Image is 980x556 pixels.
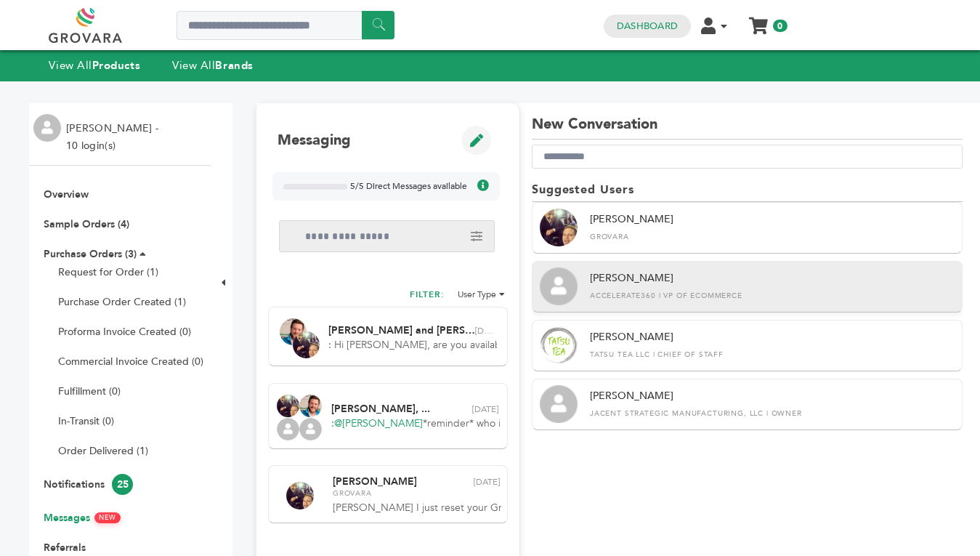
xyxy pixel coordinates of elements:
img: profile.png [540,267,578,305]
span: Grovara [333,488,500,499]
a: My Cart [750,13,766,28]
input: Search messages [279,220,495,252]
a: View AllBrands [172,58,254,73]
img: profile.png [299,418,322,440]
a: Commercial Invoice Created (0) [58,355,203,368]
img: profile.png [277,418,299,440]
span: 0 [773,20,787,32]
span: 5/5 Direct Messages available [350,180,467,193]
span: [PERSON_NAME], ... [331,404,430,414]
div: [PERSON_NAME] [590,330,955,360]
a: Sample Orders (4) [44,217,129,231]
a: Dashboard [617,20,678,33]
strong: Brands [215,58,253,73]
span: 25 [112,474,133,495]
span: [DATE] [472,405,498,414]
a: Purchase Orders (3) [44,247,137,261]
span: [DATE] [475,326,495,335]
h1: New Conversation [532,115,963,140]
a: Notifications25 [44,478,133,491]
span: : Hi [PERSON_NAME], are you available for a quick call [DATE]? Let me know your availability. [328,338,497,352]
div: Jacent Strategic Manufacturing, LLC | Owner [590,408,955,419]
input: Search a product or brand... [177,11,394,40]
li: User Type [458,289,505,300]
strong: Products [92,58,140,73]
div: Accelerate360 | VP of Ecommerce [590,291,955,301]
h2: FILTER: [410,289,445,305]
li: [PERSON_NAME] - 10 login(s) [66,120,162,155]
h2: Suggested Users [532,182,963,201]
a: Request for Order (1) [58,265,158,279]
img: profile.png [33,114,61,142]
a: Order Delivered (1) [58,444,148,458]
div: [PERSON_NAME] [590,271,955,301]
a: Referrals [44,541,86,555]
span: : *reminder* who is the buyer at HEB please [331,416,500,431]
a: MessagesNEW [44,511,121,525]
div: [PERSON_NAME] [590,389,955,419]
span: [PERSON_NAME] and [PERSON_NAME] [328,326,475,336]
img: profile.png [540,385,578,423]
a: Proforma Invoice Created (0) [58,325,191,339]
a: @[PERSON_NAME] [334,416,423,430]
span: [PERSON_NAME] I just reset your Grovara password - please login to complete your deal with [PERSO... [333,501,501,515]
a: In-Transit (0) [58,414,114,428]
h1: Messaging [278,131,351,150]
span: [PERSON_NAME] [333,477,417,487]
div: Tatsu Tea LLC | Chief of Staff [590,350,955,360]
span: [DATE] [474,478,500,486]
a: Purchase Order Created (1) [58,295,186,309]
div: Grovara [590,232,955,242]
a: Overview [44,188,89,201]
a: Fulfillment (0) [58,384,121,398]
div: [PERSON_NAME] [590,212,955,242]
span: NEW [94,512,121,523]
a: View AllProducts [49,58,140,73]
